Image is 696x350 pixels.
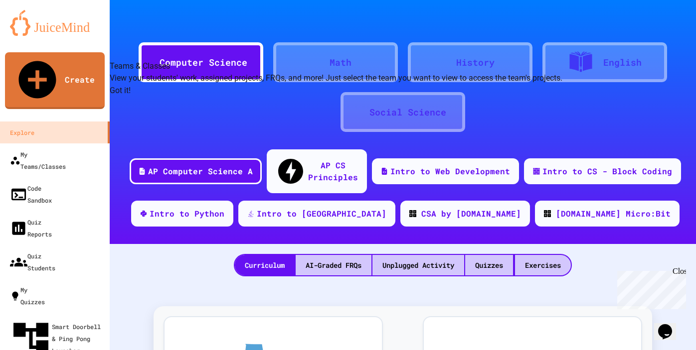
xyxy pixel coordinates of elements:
div: Intro to Web Development [390,165,510,177]
div: Quizzes [465,255,513,275]
div: Exercises [515,255,571,275]
div: Social Science [369,106,446,119]
div: AP CS Principles [308,159,358,183]
div: My Quizzes [10,284,45,308]
h2: Teams & Classes [110,60,562,72]
div: Quiz Students [10,250,55,274]
div: AI-Graded FRQs [296,255,371,275]
div: Computer Science [160,56,247,69]
div: CSA by [DOMAIN_NAME] [421,208,521,220]
a: Create [5,52,105,109]
img: CODE_logo_RGB.png [409,210,416,217]
iframe: chat widget [654,310,686,340]
button: Got it! [110,85,131,97]
p: View your students' work, assigned projects, FRQs, and more! Just select the team you want to vie... [110,72,562,84]
img: CODE_logo_RGB.png [544,210,551,217]
div: Unplugged Activity [372,255,464,275]
div: My Teams/Classes [10,148,66,172]
div: Chat with us now!Close [4,4,69,63]
div: Intro to [GEOGRAPHIC_DATA] [257,208,386,220]
div: History [456,56,495,69]
img: logo-orange.svg [10,10,100,36]
div: Intro to Python [150,208,224,220]
div: Quiz Reports [10,216,52,240]
iframe: chat widget [613,267,686,309]
div: Intro to CS - Block Coding [542,165,672,177]
div: AP Computer Science A [148,165,253,177]
div: English [603,56,642,69]
div: [DOMAIN_NAME] Micro:Bit [556,208,671,220]
div: Curriculum [235,255,295,275]
div: Explore [10,126,34,138]
div: Code Sandbox [10,182,52,206]
div: Math [330,56,351,69]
